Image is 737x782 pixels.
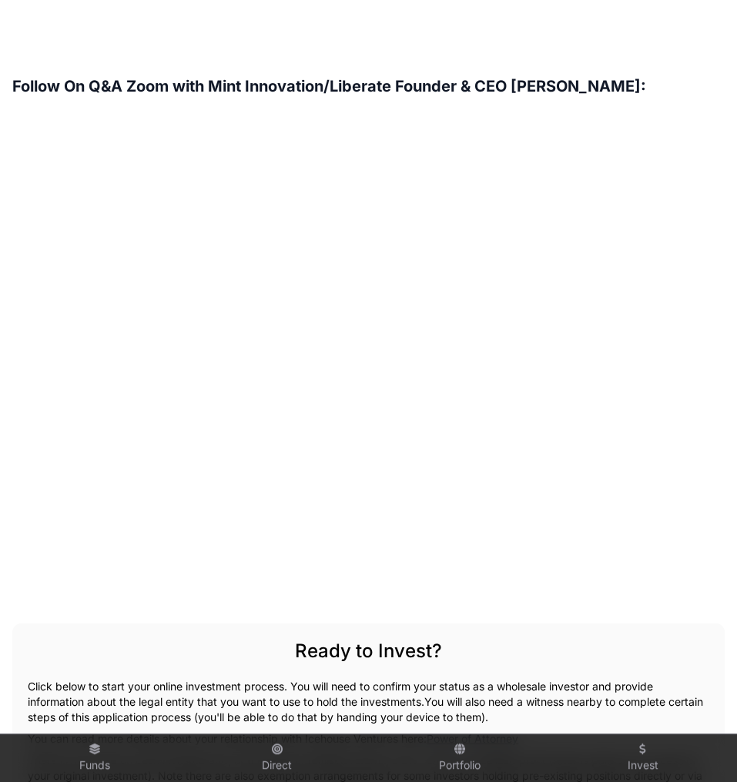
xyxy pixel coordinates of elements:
p: Click below to start your online investment process. You will need to confirm your status as a wh... [28,679,709,725]
h2: Ready to Invest? [28,639,709,663]
p: You can read more details about your relationship with Icehouse Ventures here: [28,731,709,747]
a: Funds [9,737,179,779]
iframe: Liberate - Zoom Q&A Recording [12,108,725,562]
a: Power of Attorney [427,732,518,745]
h3: Follow On Q&A Zoom with Mint Innovation/Liberate Founder & CEO [PERSON_NAME]: [12,74,725,99]
a: Invest [558,737,728,779]
iframe: Chat Widget [660,708,737,782]
a: Direct [192,737,362,779]
a: Portfolio [375,737,545,779]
